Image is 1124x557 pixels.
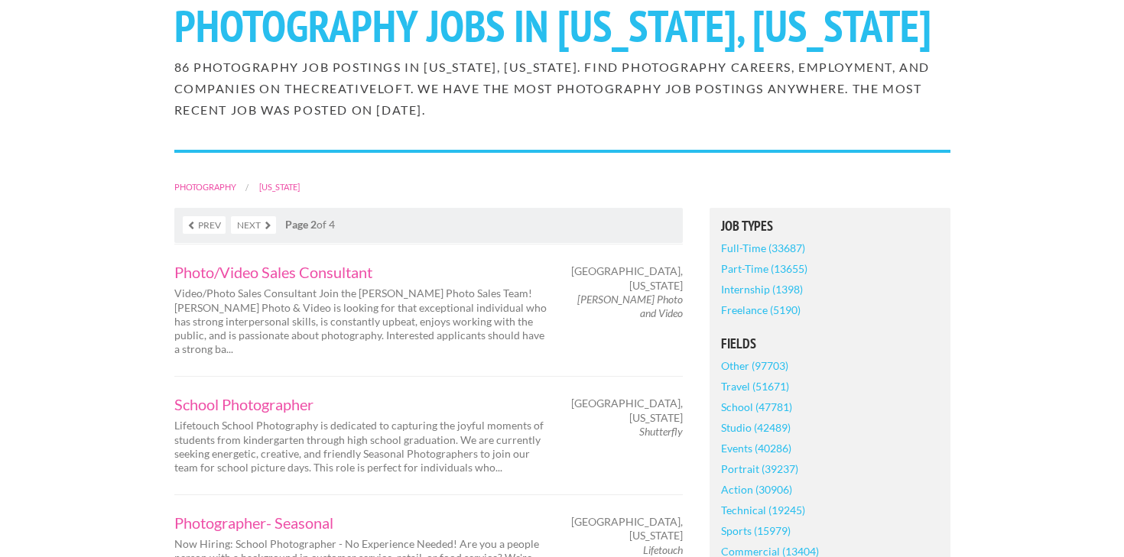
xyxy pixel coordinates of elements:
h1: Photography Jobs in [US_STATE], [US_STATE] [174,4,950,48]
em: Shutterfly [639,425,683,438]
a: School (47781) [721,397,792,417]
a: Photographer- Seasonal [174,515,549,530]
a: Next [231,216,276,234]
span: [GEOGRAPHIC_DATA], [US_STATE] [571,397,683,424]
a: Photography [174,182,236,192]
nav: of 4 [174,208,683,243]
a: Photo/Video Sales Consultant [174,264,549,280]
span: [GEOGRAPHIC_DATA], [US_STATE] [571,264,683,292]
a: Freelance (5190) [721,300,801,320]
p: Lifetouch School Photography is dedicated to capturing the joyful moments of students from kinder... [174,419,549,474]
a: Events (40286) [721,438,791,458]
a: School Photographer [174,397,549,412]
span: [GEOGRAPHIC_DATA], [US_STATE] [571,515,683,542]
strong: Page 2 [285,218,317,231]
em: [PERSON_NAME] Photo and Video [577,293,683,319]
h5: Fields [721,337,939,351]
a: Other (97703) [721,355,788,376]
a: Portrait (39237) [721,458,798,479]
a: Prev [183,216,226,234]
a: Action (30906) [721,479,792,500]
a: Travel (51671) [721,376,789,397]
p: Video/Photo Sales Consultant Join the [PERSON_NAME] Photo Sales Team! [PERSON_NAME] Photo & Video... [174,287,549,356]
a: Part-Time (13655) [721,258,807,279]
a: Studio (42489) [721,417,791,438]
a: [US_STATE] [259,182,300,192]
a: Sports (15979) [721,520,791,541]
a: Technical (19245) [721,500,805,520]
h2: 86 Photography job postings in [US_STATE], [US_STATE]. Find Photography careers, employment, and ... [174,57,950,121]
a: Full-Time (33687) [721,238,805,258]
em: Lifetouch [643,543,683,556]
h5: Job Types [721,219,939,233]
a: Internship (1398) [721,279,803,300]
